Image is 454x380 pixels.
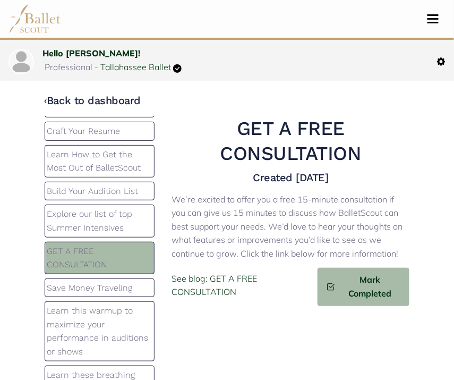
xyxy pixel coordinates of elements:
a: ‹Back to dashboard [45,94,141,107]
a: Hello [PERSON_NAME]! [42,48,140,58]
p: We’re excited to offer you a free 15-minute consultation if you can give us 15 minutes to discuss... [172,193,409,261]
p: Learn How to Get the Most Out of BalletScout [47,148,152,175]
p: Build Your Audition List [47,184,152,198]
span: - [95,62,98,72]
span: Professional [45,62,92,72]
code: ‹ [45,94,47,107]
p: Explore our list of top Summer Intensives [47,207,152,234]
p: Save Money Traveling [47,281,152,295]
button: Toggle navigation [421,14,446,24]
p: Learn this warmup to maximize your performance in auditions or shows [47,304,152,358]
h1: GET A FREE CONSULTATION [172,116,409,166]
p: Craft Your Resume [47,124,152,138]
img: profile picture [10,50,33,73]
a: Tallahassee Ballet [100,62,171,72]
a: See blog: GET A FREE CONSULTATION [172,272,317,299]
h4: Created [DATE] [172,171,409,184]
p: GET A FREE CONSULTATION [47,244,152,272]
span: Mark Completed [335,273,401,300]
